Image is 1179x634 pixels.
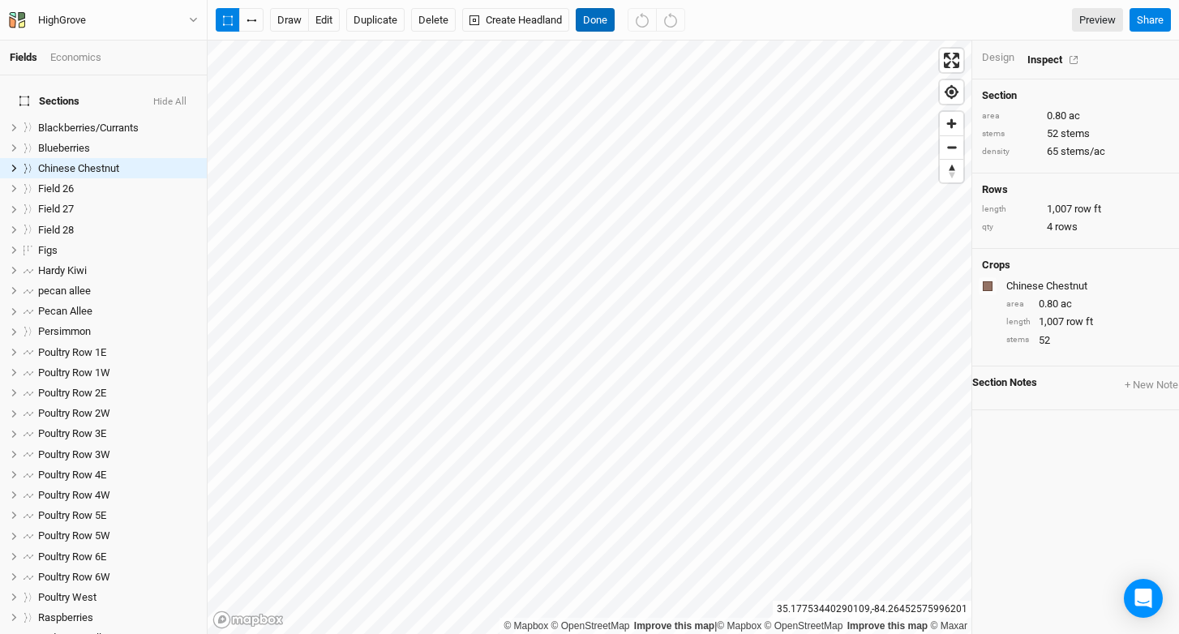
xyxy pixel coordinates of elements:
[982,109,1169,123] div: 0.80
[504,620,548,632] a: Mapbox
[38,448,197,461] div: Poultry Row 3W
[940,49,963,72] button: Enter fullscreen
[8,11,199,29] button: HighGrove
[940,136,963,159] span: Zoom out
[38,469,197,482] div: Poultry Row 4E
[10,51,37,63] a: Fields
[847,620,928,632] a: Improve this map
[930,620,967,632] a: Maxar
[940,112,963,135] button: Zoom in
[308,8,340,32] button: edit
[38,325,91,337] span: Persimmon
[1055,220,1078,234] span: rows
[38,224,74,236] span: Field 28
[940,159,963,182] button: Reset bearing to north
[38,571,197,584] div: Poultry Row 6W
[38,427,197,440] div: Poultry Row 3E
[1069,109,1080,123] span: ac
[38,162,119,174] span: Chinese Chestnut
[38,346,106,358] span: Poultry Row 1E
[38,244,197,257] div: Figs
[38,550,197,563] div: Poultry Row 6E
[982,50,1014,65] div: Design
[38,489,197,502] div: Poultry Row 4W
[38,305,197,318] div: Pecan Allee
[38,162,197,175] div: Chinese Chestnut
[982,220,1169,234] div: 4
[1006,333,1169,348] div: 52
[628,8,657,32] button: Undo (^z)
[1006,334,1031,346] div: stems
[38,489,110,501] span: Poultry Row 4W
[38,509,106,521] span: Poultry Row 5E
[1061,144,1105,159] span: stems/ac
[1061,297,1072,311] span: ac
[982,144,1169,159] div: 65
[38,366,110,379] span: Poultry Row 1W
[982,89,1169,102] h4: Section
[1006,279,1166,293] div: Chinese Chestnut
[38,366,197,379] div: Poultry Row 1W
[38,407,197,420] div: Poultry Row 2W
[1006,298,1031,311] div: area
[38,305,92,317] span: Pecan Allee
[38,407,110,419] span: Poultry Row 2W
[38,203,197,216] div: Field 27
[208,41,971,634] canvas: Map
[38,224,197,237] div: Field 28
[38,12,86,28] div: HighGrove
[1072,8,1123,32] a: Preview
[38,346,197,359] div: Poultry Row 1E
[982,126,1169,141] div: 52
[1130,8,1171,32] button: Share
[1027,50,1085,69] div: Inspect
[38,285,197,298] div: pecan allee
[212,610,284,629] a: Mapbox logo
[634,620,714,632] a: Improve this map
[38,611,197,624] div: Raspberries
[1061,126,1090,141] span: stems
[38,591,197,604] div: Poultry West
[1006,316,1031,328] div: length
[982,146,1039,158] div: density
[38,122,197,135] div: Blackberries/Currants
[270,8,309,32] button: draw
[1006,315,1169,329] div: 1,007
[504,618,967,634] div: |
[50,50,101,65] div: Economics
[38,509,197,522] div: Poultry Row 5E
[38,142,197,155] div: Blueberries
[982,128,1039,140] div: stems
[38,571,110,583] span: Poultry Row 6W
[1066,315,1093,329] span: row ft
[765,620,843,632] a: OpenStreetMap
[462,8,569,32] button: Create Headland
[38,182,197,195] div: Field 26
[38,264,197,277] div: Hardy Kiwi
[19,95,79,108] span: Sections
[38,285,91,297] span: pecan allee
[38,203,74,215] span: Field 27
[982,203,1039,216] div: length
[38,264,87,276] span: Hardy Kiwi
[38,611,93,623] span: Raspberries
[38,387,197,400] div: Poultry Row 2E
[38,325,197,338] div: Persimmon
[38,244,58,256] span: Figs
[717,620,761,632] a: Mapbox
[38,387,106,399] span: Poultry Row 2E
[38,529,110,542] span: Poultry Row 5W
[1124,579,1163,618] div: Open Intercom Messenger
[972,376,1037,394] span: Section Notes
[1124,376,1179,394] button: + New Note
[38,182,74,195] span: Field 26
[982,110,1039,122] div: area
[38,469,106,481] span: Poultry Row 4E
[773,601,971,618] div: 35.17753440290109 , -84.26452575996201
[940,80,963,104] button: Find my location
[940,135,963,159] button: Zoom out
